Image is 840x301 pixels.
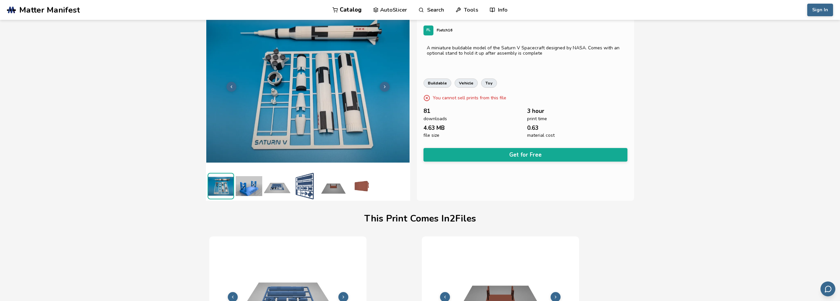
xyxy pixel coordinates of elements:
a: buildable [423,78,451,88]
span: 4.63 MB [423,125,445,131]
span: material cost [527,133,555,138]
a: vehicle [455,78,478,88]
h1: This Print Comes In 2 File s [364,214,476,224]
img: SaturnV_KitCard_v20_3D_Preview [292,173,319,199]
span: FL [426,28,430,32]
p: Fletch16 [437,27,453,34]
img: SaturnV_KitCard_v20_Print_Bed_Preview [264,173,290,199]
span: 81 [423,108,430,114]
span: print time [527,116,547,122]
span: 3 hour [527,108,544,114]
span: downloads [423,116,447,122]
a: toy [481,78,497,88]
button: Send feedback via email [820,281,835,296]
img: SaturnV_Stand_3D_Preview [348,173,375,199]
span: file size [423,133,439,138]
p: You cannot sell prints from this file [433,94,506,101]
button: Sign In [807,4,833,16]
span: 0.63 [527,125,538,131]
div: A miniature buildable model of the Saturn V Spacecraft designed by NASA. Comes with an optional s... [427,45,624,56]
span: Matter Manifest [19,5,80,15]
button: Get for Free [423,148,627,162]
img: SaturnV_Stand_Print_Bed_Preview [320,173,347,199]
